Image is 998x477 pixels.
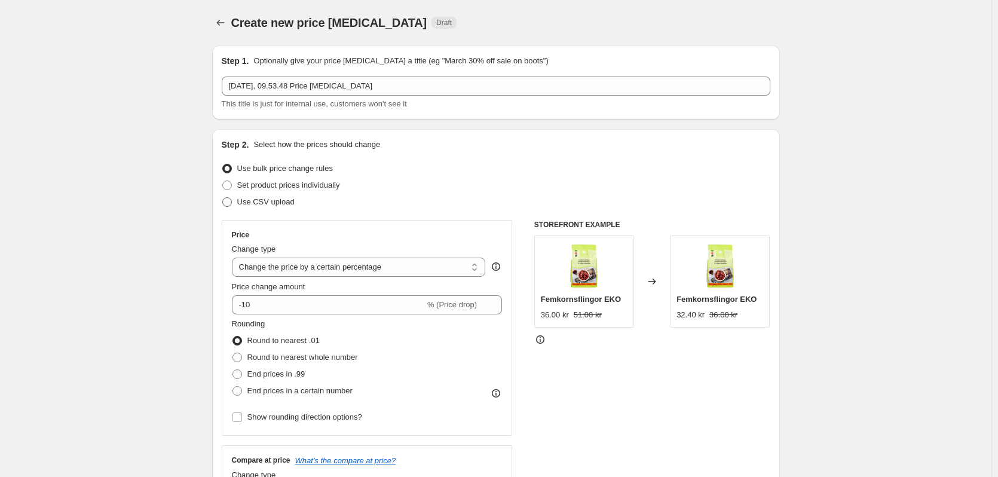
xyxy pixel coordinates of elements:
span: Use CSV upload [237,197,295,206]
h3: Price [232,230,249,240]
h2: Step 2. [222,139,249,151]
span: Create new price [MEDICAL_DATA] [231,16,427,29]
span: Round to nearest whole number [247,353,358,362]
input: -15 [232,295,425,314]
button: Price change jobs [212,14,229,31]
span: % (Price drop) [427,300,477,309]
h6: STOREFRONT EXAMPLE [534,220,770,230]
div: help [490,261,502,273]
span: Set product prices individually [237,181,340,189]
span: End prices in a certain number [247,386,353,395]
strike: 51.00 kr [574,309,602,321]
h3: Compare at price [232,455,290,465]
p: Optionally give your price [MEDICAL_DATA] a title (eg "March 30% off sale on boots") [253,55,548,67]
button: What's the compare at price? [295,456,396,465]
span: End prices in .99 [247,369,305,378]
span: This title is just for internal use, customers won't see it [222,99,407,108]
span: Femkornsflingor EKO [541,295,621,304]
span: Femkornsflingor EKO [676,295,757,304]
span: Show rounding direction options? [247,412,362,421]
img: d22fa0b6-36f0-4966-be27-01786ca9a172_80x.jpg [696,242,744,290]
h2: Step 1. [222,55,249,67]
strike: 36.00 kr [709,309,737,321]
span: Rounding [232,319,265,328]
span: Draft [436,18,452,27]
span: Change type [232,244,276,253]
span: Use bulk price change rules [237,164,333,173]
input: 30% off holiday sale [222,77,770,96]
div: 32.40 kr [676,309,705,321]
span: Round to nearest .01 [247,336,320,345]
span: Price change amount [232,282,305,291]
div: 36.00 kr [541,309,569,321]
img: d22fa0b6-36f0-4966-be27-01786ca9a172_80x.jpg [560,242,608,290]
p: Select how the prices should change [253,139,380,151]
